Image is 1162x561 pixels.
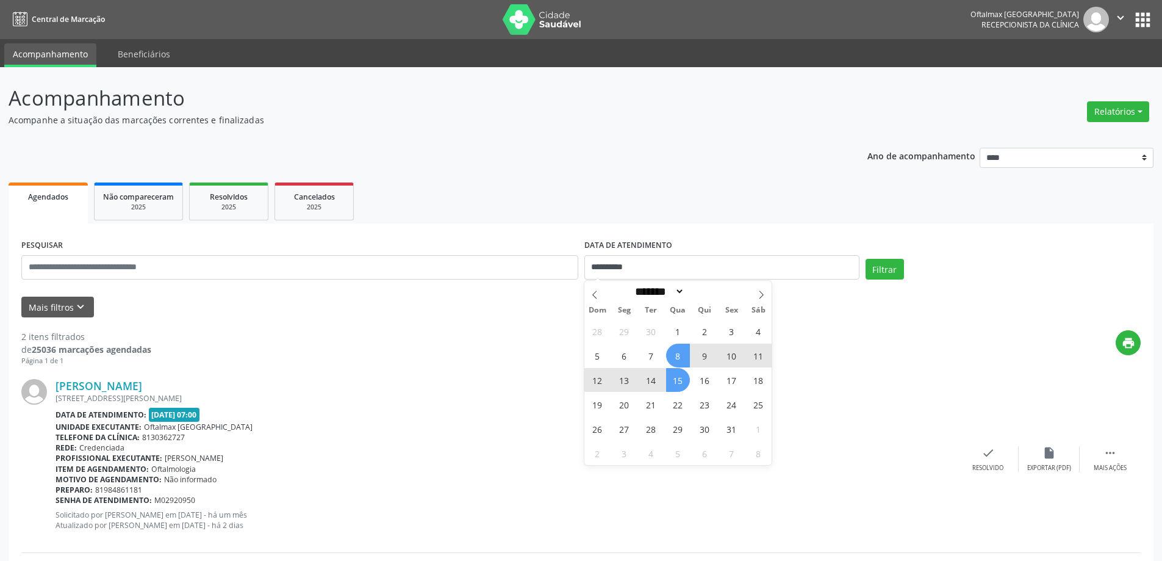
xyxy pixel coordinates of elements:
select: Month [631,285,685,298]
span: Outubro 31, 2025 [720,417,744,441]
span: Outubro 15, 2025 [666,368,690,392]
span: Outubro 7, 2025 [639,344,663,367]
b: Rede: [56,443,77,453]
span: Agendados [28,192,68,202]
span: Outubro 17, 2025 [720,368,744,392]
div: Página 1 de 1 [21,356,151,366]
p: Ano de acompanhamento [867,148,975,163]
a: Central de Marcação [9,9,105,29]
b: Unidade executante: [56,422,142,432]
span: Novembro 8, 2025 [747,441,770,465]
a: Beneficiários [109,43,179,65]
span: Qua [664,306,691,314]
span: Novembro 2, 2025 [586,441,609,465]
span: Seg [611,306,637,314]
span: [PERSON_NAME] [165,453,223,463]
span: Outubro 5, 2025 [586,344,609,367]
img: img [1083,7,1109,32]
span: Outubro 21, 2025 [639,393,663,416]
span: 81984861181 [95,485,142,495]
span: Novembro 6, 2025 [693,441,717,465]
label: PESQUISAR [21,236,63,255]
label: DATA DE ATENDIMENTO [584,236,672,255]
div: 2025 [284,203,345,212]
span: [DATE] 07:00 [149,408,200,422]
span: Sáb [745,306,772,314]
p: Solicitado por [PERSON_NAME] em [DATE] - há um mês Atualizado por [PERSON_NAME] em [DATE] - há 2 ... [56,510,958,530]
span: Outubro 3, 2025 [720,319,744,343]
i: print [1122,336,1135,350]
button: Relatórios [1087,101,1149,122]
span: Outubro 8, 2025 [666,344,690,367]
span: Sex [718,306,745,314]
b: Data de atendimento: [56,410,146,420]
button:  [1109,7,1132,32]
span: Outubro 2, 2025 [693,319,717,343]
span: Outubro 6, 2025 [612,344,636,367]
span: Outubro 22, 2025 [666,393,690,416]
b: Motivo de agendamento: [56,474,162,485]
button: Filtrar [866,259,904,280]
div: de [21,343,151,356]
i:  [1114,11,1127,24]
div: Resolvido [972,464,1003,472]
span: Outubro 14, 2025 [639,368,663,392]
span: M02920950 [154,495,195,505]
span: Central de Marcação [32,14,105,24]
span: Outubro 11, 2025 [747,344,770,367]
div: Mais ações [1094,464,1127,472]
b: Profissional executante: [56,453,162,463]
div: [STREET_ADDRESS][PERSON_NAME] [56,393,958,404]
a: Acompanhamento [4,43,96,67]
span: Outubro 9, 2025 [693,344,717,367]
span: Setembro 29, 2025 [612,319,636,343]
b: Preparo: [56,485,93,495]
span: Outubro 30, 2025 [693,417,717,441]
span: 8130362727 [142,432,185,443]
span: Outubro 26, 2025 [586,417,609,441]
input: Year [684,285,725,298]
span: Outubro 18, 2025 [747,368,770,392]
span: Outubro 24, 2025 [720,393,744,416]
div: 2025 [103,203,174,212]
b: Telefone da clínica: [56,432,140,443]
i: check [981,446,995,460]
span: Outubro 16, 2025 [693,368,717,392]
button: print [1116,330,1141,355]
img: img [21,379,47,405]
button: apps [1132,9,1153,31]
span: Dom [584,306,611,314]
span: Oftalmologia [151,464,196,474]
button: Mais filtroskeyboard_arrow_down [21,297,94,318]
b: Item de agendamento: [56,464,149,474]
span: Oftalmax [GEOGRAPHIC_DATA] [144,422,253,432]
span: Não compareceram [103,192,174,202]
span: Credenciada [79,443,124,453]
span: Outubro 27, 2025 [612,417,636,441]
span: Outubro 19, 2025 [586,393,609,416]
span: Outubro 13, 2025 [612,368,636,392]
span: Outubro 4, 2025 [747,319,770,343]
span: Novembro 4, 2025 [639,441,663,465]
span: Novembro 1, 2025 [747,417,770,441]
span: Setembro 30, 2025 [639,319,663,343]
span: Outubro 20, 2025 [612,393,636,416]
span: Outubro 1, 2025 [666,319,690,343]
span: Ter [637,306,664,314]
span: Outubro 10, 2025 [720,344,744,367]
p: Acompanhamento [9,83,810,114]
i:  [1103,446,1117,460]
span: Outubro 23, 2025 [693,393,717,416]
span: Setembro 28, 2025 [586,319,609,343]
span: Cancelados [294,192,335,202]
span: Não informado [164,474,217,485]
a: [PERSON_NAME] [56,379,142,393]
span: Novembro 3, 2025 [612,441,636,465]
span: Outubro 12, 2025 [586,368,609,392]
span: Outubro 28, 2025 [639,417,663,441]
div: Exportar (PDF) [1027,464,1071,472]
i: keyboard_arrow_down [74,300,87,314]
i: insert_drive_file [1042,446,1056,460]
b: Senha de atendimento: [56,495,152,505]
span: Outubro 25, 2025 [747,393,770,416]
